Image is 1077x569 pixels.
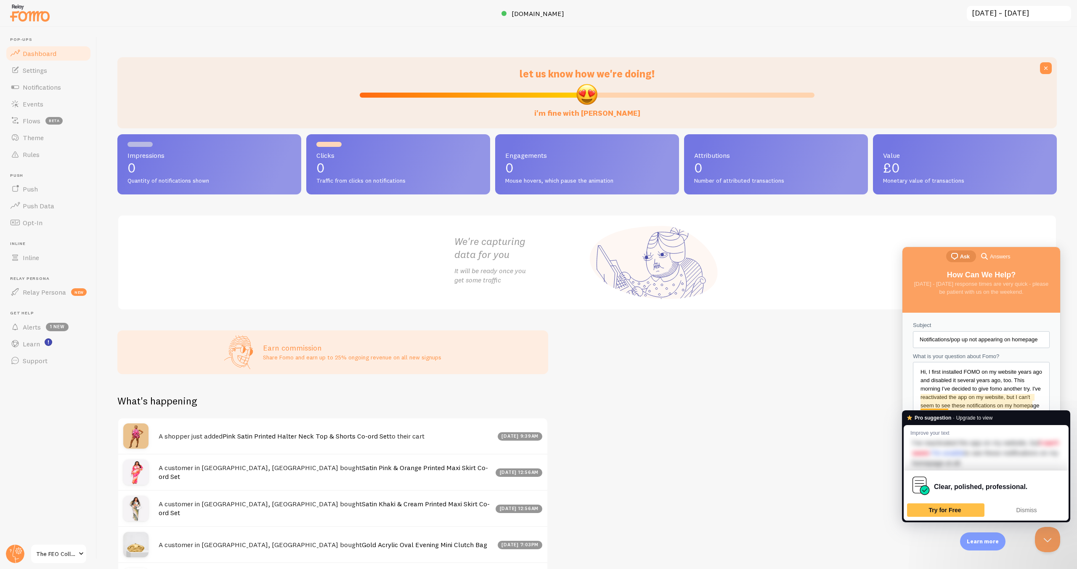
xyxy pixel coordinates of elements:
a: Opt-In [5,214,92,231]
a: Alerts 1 new [5,319,92,335]
span: new [71,288,87,296]
a: Theme [5,129,92,146]
p: 0 [694,161,858,175]
span: Get Help [10,311,92,316]
label: i'm fine with [PERSON_NAME] [534,100,640,118]
div: [DATE] 12:56am [496,468,542,477]
span: Quantity of notifications shown [127,177,291,185]
span: Inline [23,253,39,262]
span: Rules [23,150,40,159]
span: beta [45,117,63,125]
a: Inline [5,249,92,266]
a: Gold Acrylic Oval Evening Mini Clutch Bag [362,540,487,549]
a: Push [5,181,92,197]
span: Mouse hovers, which pause the animation [505,177,669,185]
h3: Earn commission [263,343,441,353]
a: Satin Pink & Orange Printed Maxi Skirt Co-ord Set [159,463,488,481]
span: Notifications [23,83,61,91]
img: emoji.png [576,83,598,106]
span: Settings [23,66,47,74]
a: Flows beta [5,112,92,129]
span: Inline [10,241,92,247]
p: 0 [505,161,669,175]
span: Attributions [694,152,858,159]
span: Push [23,185,38,193]
div: [DATE] 12:56am [496,505,542,513]
span: Relay Persona [10,276,92,282]
div: [DATE] 9:39am [498,432,543,441]
h4: A customer in [GEOGRAPHIC_DATA], [GEOGRAPHIC_DATA] bought [159,540,493,549]
iframe: To enrich screen reader interactions, please activate Accessibility in Grammarly extension settings [1035,527,1060,552]
a: Support [5,352,92,369]
a: Rules [5,146,92,163]
h4: A shopper just added to their cart [159,432,493,441]
a: The FEO Collection [30,544,87,564]
span: Theme [23,133,44,142]
a: Relay Persona new [5,284,92,300]
span: Number of attributed transactions [694,177,858,185]
p: 0 [316,161,480,175]
a: Satin Khaki & Cream Printed Maxi Skirt Co-ord Set [159,500,490,517]
span: Traffic from clicks on notifications [316,177,480,185]
p: Learn more [967,537,999,545]
span: Engagements [505,152,669,159]
img: fomo-relay-logo-orange.svg [9,2,51,24]
span: Clicks [316,152,480,159]
span: Flows [23,117,40,125]
span: Monetary value of transactions [883,177,1047,185]
a: Push Data [5,197,92,214]
span: The FEO Collection [36,549,76,559]
svg: <p>Watch New Feature Tutorials!</p> [45,338,52,346]
a: Notifications [5,79,92,96]
a: Pink Satin Printed Halter Neck Top & Shorts Co-ord Set [223,432,389,440]
span: Push [10,173,92,178]
span: Opt-In [23,218,42,227]
span: Push Data [23,202,54,210]
h2: What's happening [117,394,197,407]
span: Impressions [127,152,291,159]
span: Alerts [23,323,41,331]
h2: We're capturing data for you [454,235,587,261]
a: Events [5,96,92,112]
span: Events [23,100,43,108]
h4: A customer in [GEOGRAPHIC_DATA], [GEOGRAPHIC_DATA] bought [159,500,491,517]
span: £0 [883,160,900,176]
a: Learn [5,335,92,352]
span: Dashboard [23,49,56,58]
span: Learn [23,340,40,348]
span: Value [883,152,1047,159]
span: 1 new [46,323,69,331]
p: 0 [127,161,291,175]
iframe: To enrich screen reader interactions, please activate Accessibility in Grammarly extension settings [902,247,1060,521]
div: [DATE] 7:03pm [498,541,543,549]
h4: A customer in [GEOGRAPHIC_DATA], [GEOGRAPHIC_DATA] bought [159,463,491,481]
span: Support [23,356,48,365]
span: Relay Persona [23,288,66,296]
a: Settings [5,62,92,79]
div: Learn more [960,532,1005,550]
p: Share Fomo and earn up to 25% ongoing revenue on all new signups [263,353,441,362]
a: Dashboard [5,45,92,62]
p: It will be ready once you get some traffic [454,266,587,285]
span: let us know how we're doing! [520,67,655,80]
span: Pop-ups [10,37,92,43]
